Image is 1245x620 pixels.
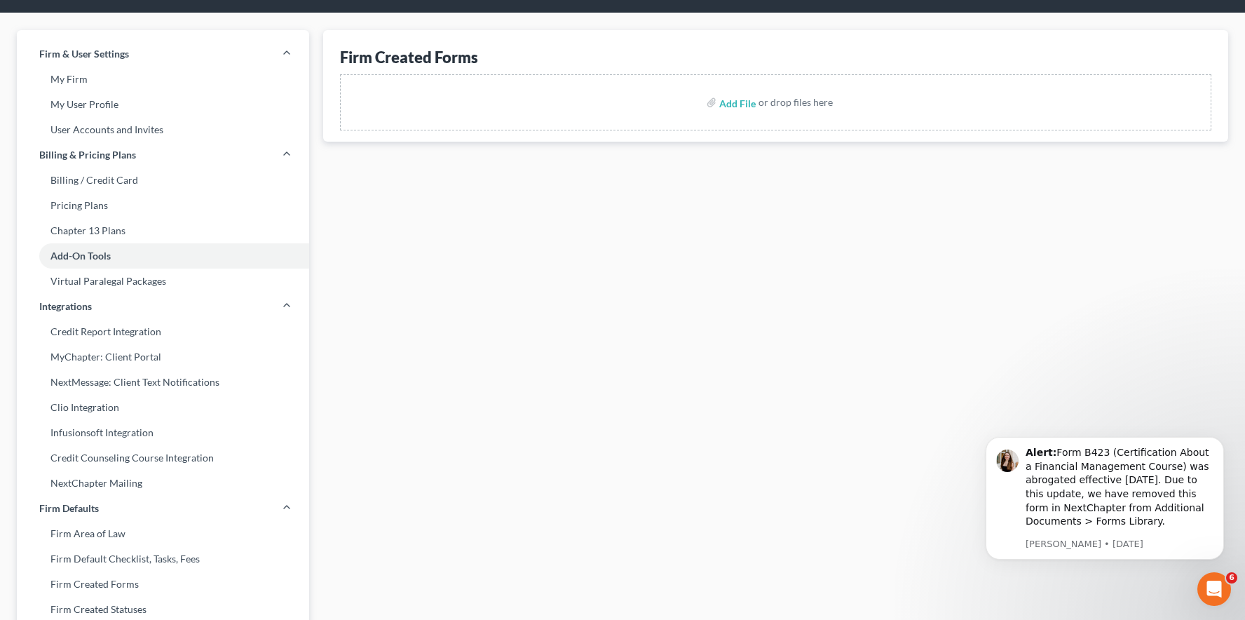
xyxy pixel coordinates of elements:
a: Billing & Pricing Plans [17,142,309,168]
a: Credit Report Integration [17,319,309,344]
div: Firm Created Forms [340,47,1211,67]
a: My User Profile [17,92,309,117]
span: Firm & User Settings [39,47,129,61]
a: Credit Counseling Course Integration [17,445,309,471]
a: NextMessage: Client Text Notifications [17,370,309,395]
a: Firm Defaults [17,496,309,521]
span: 6 [1226,572,1237,584]
a: Firm Default Checklist, Tasks, Fees [17,546,309,572]
a: Billing / Credit Card [17,168,309,193]
a: MyChapter: Client Portal [17,344,309,370]
a: Firm Created Forms [17,572,309,597]
a: Firm & User Settings [17,41,309,67]
a: Clio Integration [17,395,309,420]
a: My Firm [17,67,309,92]
a: Pricing Plans [17,193,309,218]
iframe: Intercom notifications message [965,422,1245,613]
a: Virtual Paralegal Packages [17,269,309,294]
span: Billing & Pricing Plans [39,148,136,162]
a: Infusionsoft Integration [17,420,309,445]
a: Chapter 13 Plans [17,218,309,243]
iframe: Intercom live chat [1197,572,1231,606]
a: Add-On Tools [17,243,309,269]
span: Firm Defaults [39,501,99,515]
a: Integrations [17,294,309,319]
a: User Accounts and Invites [17,117,309,142]
span: Integrations [39,299,92,314]
a: NextChapter Mailing [17,471,309,496]
div: or drop files here [758,95,833,109]
a: Firm Area of Law [17,521,309,546]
